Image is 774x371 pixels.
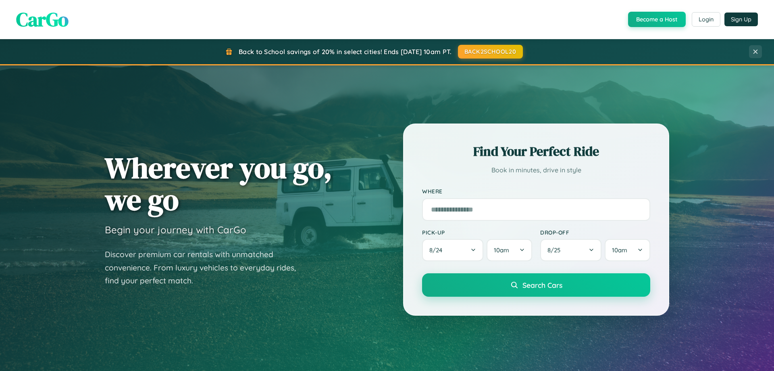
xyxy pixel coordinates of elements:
button: Login [692,12,720,27]
span: 8 / 25 [547,246,564,254]
span: 8 / 24 [429,246,446,254]
span: 10am [612,246,627,254]
p: Discover premium car rentals with unmatched convenience. From luxury vehicles to everyday rides, ... [105,248,306,287]
label: Drop-off [540,229,650,236]
button: Sign Up [724,13,758,26]
span: Search Cars [522,281,562,289]
button: 10am [605,239,650,261]
button: BACK2SCHOOL20 [458,45,523,59]
button: Search Cars [422,273,650,297]
button: 8/25 [540,239,601,261]
span: Back to School savings of 20% in select cities! Ends [DATE] 10am PT. [239,48,451,56]
label: Pick-up [422,229,532,236]
h2: Find Your Perfect Ride [422,143,650,160]
span: 10am [494,246,509,254]
button: 10am [487,239,532,261]
button: Become a Host [628,12,686,27]
p: Book in minutes, drive in style [422,164,650,176]
button: 8/24 [422,239,483,261]
span: CarGo [16,6,69,33]
label: Where [422,188,650,195]
h3: Begin your journey with CarGo [105,224,246,236]
h1: Wherever you go, we go [105,152,332,216]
